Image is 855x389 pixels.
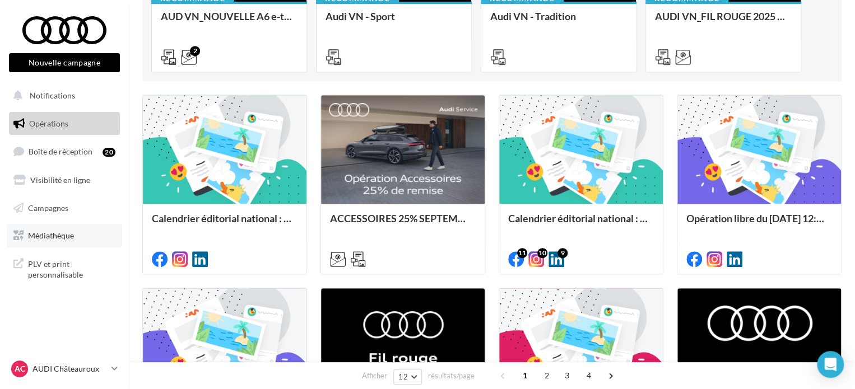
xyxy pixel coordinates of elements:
[428,371,475,381] span: résultats/page
[362,371,387,381] span: Afficher
[7,112,122,135] a: Opérations
[538,367,556,385] span: 2
[7,252,122,285] a: PLV et print personnalisable
[32,363,107,374] p: AUDI Châteauroux
[330,213,476,235] div: ACCESSOIRES 25% SEPTEMBRE - AUDI SERVICE
[686,213,832,235] div: Opération libre du [DATE] 12:06
[7,196,122,220] a: Campagnes
[29,119,68,128] span: Opérations
[28,203,68,212] span: Campagnes
[537,248,547,258] div: 10
[190,46,200,56] div: 2
[398,372,408,381] span: 12
[557,248,568,258] div: 9
[28,256,115,280] span: PLV et print personnalisable
[7,84,118,107] button: Notifications
[516,367,534,385] span: 1
[9,53,120,72] button: Nouvelle campagne
[7,168,122,192] a: Visibilité en ligne
[393,369,422,385] button: 12
[15,363,25,374] span: AC
[9,358,120,379] a: AC AUDI Châteauroux
[29,147,92,156] span: Boîte de réception
[152,213,298,235] div: Calendrier éditorial national : du 02.09 au 09.09
[508,213,654,235] div: Calendrier éditorial national : du 02.09 au 09.09
[7,139,122,163] a: Boîte de réception20
[28,231,74,240] span: Médiathèque
[30,91,75,100] span: Notifications
[517,248,527,258] div: 11
[558,367,576,385] span: 3
[103,148,115,157] div: 20
[490,11,627,33] div: Audi VN - Tradition
[30,175,90,185] span: Visibilité en ligne
[161,11,298,33] div: AUD VN_NOUVELLE A6 e-tron
[580,367,598,385] span: 4
[655,11,792,33] div: AUDI VN_FIL ROUGE 2025 - A1, Q2, Q3, Q5 et Q4 e-tron
[817,351,844,378] div: Open Intercom Messenger
[7,224,122,247] a: Médiathèque
[326,11,462,33] div: Audi VN - Sport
